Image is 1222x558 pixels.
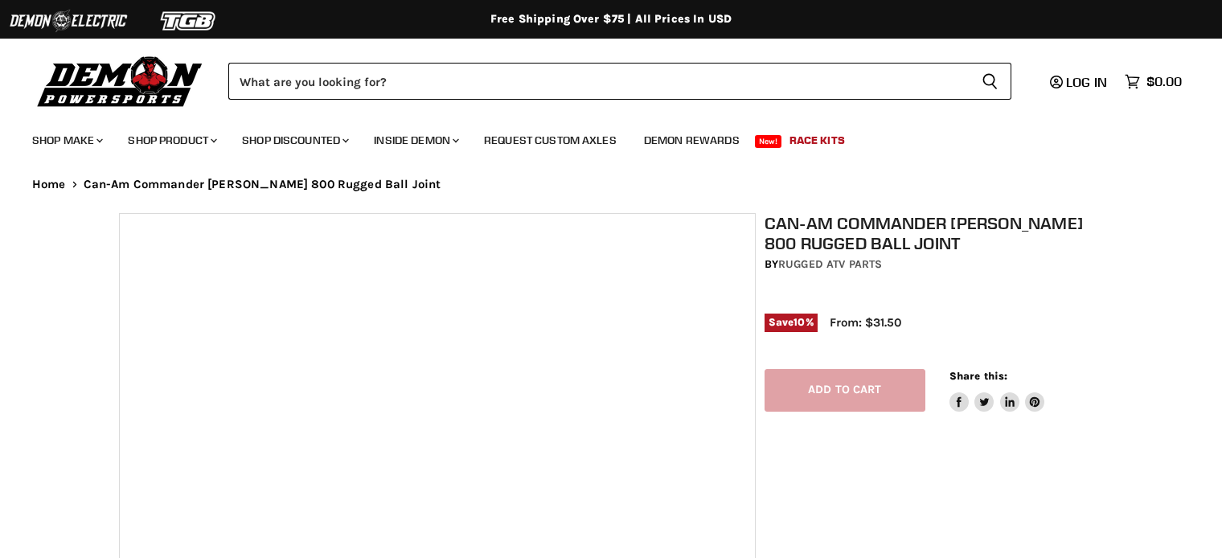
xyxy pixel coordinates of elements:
[949,370,1007,382] span: Share this:
[8,6,129,36] img: Demon Electric Logo 2
[129,6,249,36] img: TGB Logo 2
[20,124,113,157] a: Shop Make
[84,178,441,191] span: Can-Am Commander [PERSON_NAME] 800 Rugged Ball Joint
[116,124,227,157] a: Shop Product
[969,63,1011,100] button: Search
[228,63,969,100] input: Search
[1146,74,1182,89] span: $0.00
[778,257,882,271] a: Rugged ATV Parts
[1066,74,1107,90] span: Log in
[830,315,901,330] span: From: $31.50
[1043,75,1117,89] a: Log in
[632,124,752,157] a: Demon Rewards
[793,316,805,328] span: 10
[20,117,1178,157] ul: Main menu
[230,124,359,157] a: Shop Discounted
[949,369,1045,412] aside: Share this:
[1117,70,1190,93] a: $0.00
[32,178,66,191] a: Home
[777,124,857,157] a: Race Kits
[765,256,1112,273] div: by
[228,63,1011,100] form: Product
[472,124,629,157] a: Request Custom Axles
[765,314,818,331] span: Save %
[755,135,782,148] span: New!
[362,124,469,157] a: Inside Demon
[32,52,208,109] img: Demon Powersports
[765,213,1112,253] h1: Can-Am Commander [PERSON_NAME] 800 Rugged Ball Joint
